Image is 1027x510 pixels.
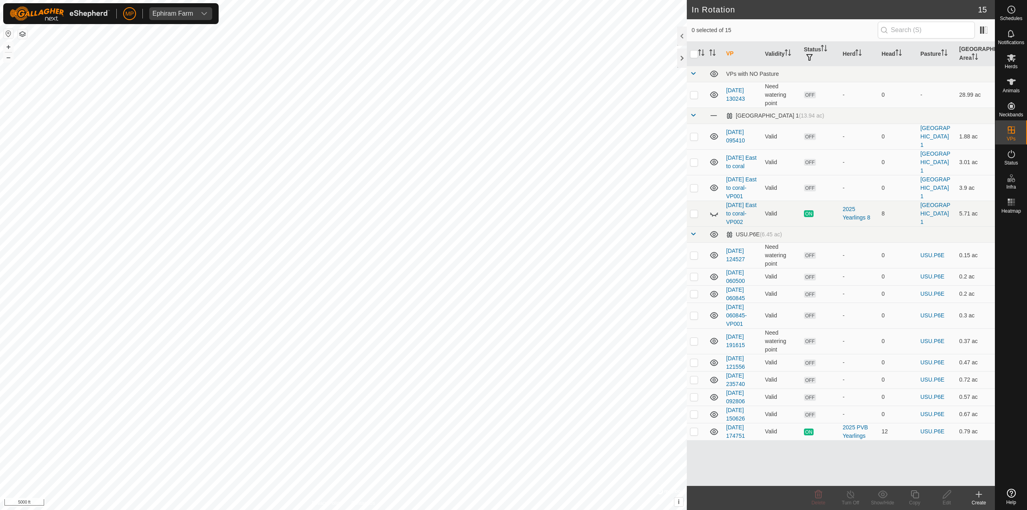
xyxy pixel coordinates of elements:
h2: In Rotation [692,5,978,14]
span: Schedules [1000,16,1022,21]
a: USU.P6E [920,312,944,319]
a: USU.P6E [920,252,944,258]
span: i [678,498,680,505]
span: Status [1004,161,1018,165]
div: dropdown trigger [196,7,212,20]
span: 0 selected of 15 [692,26,878,35]
span: OFF [804,133,816,140]
div: - [843,132,875,141]
td: 0 [878,388,917,406]
div: Copy [899,499,931,506]
td: Valid [762,285,801,303]
a: USU.P6E [920,376,944,383]
a: Privacy Policy [312,500,342,507]
div: [GEOGRAPHIC_DATA] 1 [726,112,824,119]
span: OFF [804,185,816,191]
span: Animals [1003,88,1020,93]
td: Valid [762,124,801,149]
div: - [843,272,875,281]
td: 0 [878,268,917,285]
td: Valid [762,175,801,201]
div: Ephiram Farm [152,10,193,17]
td: 0 [878,242,917,268]
a: [GEOGRAPHIC_DATA] 1 [920,125,950,148]
td: 0.47 ac [956,354,995,371]
td: 8 [878,201,917,226]
span: Heatmap [1001,209,1021,213]
td: Valid [762,149,801,175]
p-sorticon: Activate to sort [709,51,716,57]
td: Need watering point [762,82,801,108]
td: 0 [878,149,917,175]
a: [DATE] 060845-VP001 [726,304,747,327]
span: Infra [1006,185,1016,189]
div: Turn Off [834,499,867,506]
span: OFF [804,312,816,319]
a: USU.P6E [920,338,944,344]
p-sorticon: Activate to sort [785,51,791,57]
button: i [674,498,683,506]
td: 3.01 ac [956,149,995,175]
div: - [843,393,875,401]
th: Head [878,42,917,66]
button: – [4,53,13,62]
p-sorticon: Activate to sort [855,51,862,57]
td: 0 [878,371,917,388]
span: OFF [804,411,816,418]
a: [DATE] 235740 [726,372,745,387]
th: [GEOGRAPHIC_DATA] Area [956,42,995,66]
div: 2025 PVB Yearlings [843,423,875,440]
a: [DATE] 121556 [726,355,745,370]
span: Neckbands [999,112,1023,117]
span: Help [1006,500,1016,505]
button: Map Layers [18,29,27,39]
td: 1.88 ac [956,124,995,149]
td: Need watering point [762,328,801,354]
td: Valid [762,201,801,226]
div: Edit [931,499,963,506]
td: 0 [878,285,917,303]
div: USU.P6E [726,231,782,238]
a: [DATE] 060500 [726,269,745,284]
td: Valid [762,371,801,388]
img: Gallagher Logo [10,6,110,21]
a: [DATE] 174751 [726,424,745,439]
a: USU.P6E [920,411,944,417]
td: 0 [878,124,917,149]
button: Reset Map [4,29,13,39]
span: MP [126,10,134,18]
a: Help [995,486,1027,508]
p-sorticon: Activate to sort [821,46,827,53]
div: 2025 Yearlings 8 [843,205,875,222]
th: Validity [762,42,801,66]
div: - [843,290,875,298]
span: OFF [804,91,816,98]
button: + [4,42,13,52]
td: 0.2 ac [956,285,995,303]
p-sorticon: Activate to sort [941,51,948,57]
a: [GEOGRAPHIC_DATA] 1 [920,150,950,174]
a: USU.P6E [920,394,944,400]
div: - [843,251,875,260]
span: VPs [1007,136,1015,141]
th: Pasture [917,42,956,66]
a: [DATE] 150626 [726,407,745,422]
span: OFF [804,159,816,166]
span: 15 [978,4,987,16]
td: 28.99 ac [956,82,995,108]
p-sorticon: Activate to sort [698,51,704,57]
a: USU.P6E [920,428,944,435]
span: Herds [1005,64,1017,69]
td: Valid [762,423,801,440]
td: 0.15 ac [956,242,995,268]
td: 5.71 ac [956,201,995,226]
a: [DATE] 130243 [726,87,745,102]
a: USU.P6E [920,359,944,366]
p-sorticon: Activate to sort [972,55,978,61]
input: Search (S) [878,22,975,39]
td: Valid [762,268,801,285]
div: - [843,358,875,367]
span: (6.45 ac) [760,231,782,238]
td: 0 [878,406,917,423]
td: 0 [878,354,917,371]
